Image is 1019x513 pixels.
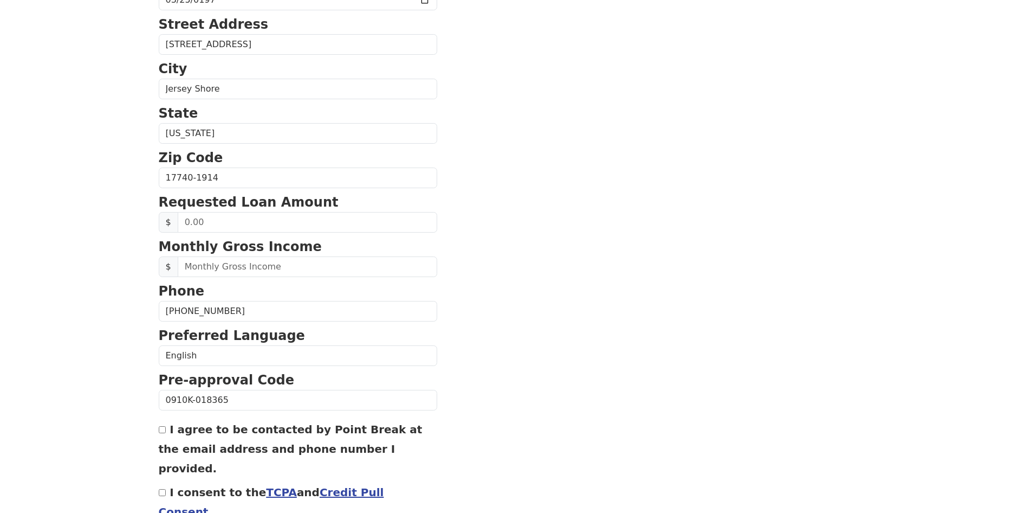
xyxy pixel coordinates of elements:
span: $ [159,212,178,233]
input: 0.00 [178,212,437,233]
input: City [159,79,437,99]
input: Phone [159,301,437,322]
strong: State [159,106,198,121]
input: Zip Code [159,168,437,188]
strong: Preferred Language [159,328,305,343]
strong: Phone [159,284,205,299]
input: Street Address [159,34,437,55]
span: $ [159,256,178,277]
label: I agree to be contacted by Point Break at the email address and phone number I provided. [159,423,423,475]
p: Monthly Gross Income [159,237,437,256]
strong: City [159,61,187,76]
input: Monthly Gross Income [178,256,437,277]
strong: Requested Loan Amount [159,195,339,210]
input: Pre-approval Code [159,390,437,411]
strong: Pre-approval Code [159,373,295,388]
strong: Zip Code [159,150,223,165]
strong: Street Address [159,17,269,32]
a: TCPA [266,486,297,499]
